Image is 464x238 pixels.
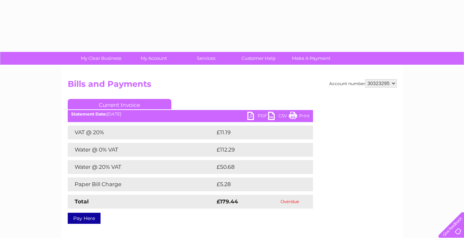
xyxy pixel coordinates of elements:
strong: £179.44 [217,198,238,205]
td: VAT @ 20% [68,126,215,139]
div: [DATE] [68,112,313,117]
a: My Account [125,52,182,65]
h2: Bills and Payments [68,79,397,92]
a: Current Invoice [68,99,171,109]
td: Overdue [267,195,313,209]
a: Print [289,112,310,122]
strong: Total [75,198,89,205]
a: CSV [268,112,289,122]
a: PDF [247,112,268,122]
a: Pay Here [68,213,101,224]
a: My Clear Business [73,52,130,65]
td: £112.29 [215,143,300,157]
div: Account number [329,79,397,88]
td: Water @ 20% VAT [68,160,215,174]
b: Statement Date: [71,111,107,117]
a: Customer Help [230,52,287,65]
a: Make A Payment [283,52,340,65]
a: Services [178,52,235,65]
td: Paper Bill Charge [68,177,215,191]
td: £5.28 [215,177,297,191]
td: £50.68 [215,160,300,174]
td: Water @ 0% VAT [68,143,215,157]
td: £11.19 [215,126,297,139]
